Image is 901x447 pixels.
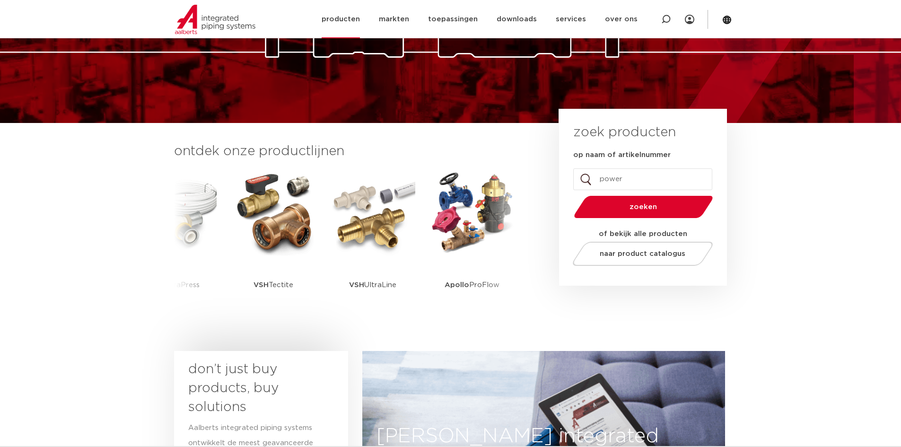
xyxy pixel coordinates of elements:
[254,255,293,315] p: Tectite
[570,195,717,219] button: zoeken
[330,170,415,315] a: VSHUltraLine
[429,170,515,315] a: ApolloProFlow
[445,255,499,315] p: ProFlow
[131,170,217,315] a: UltraPress
[349,281,364,289] strong: VSH
[445,281,469,289] strong: Apollo
[599,230,687,237] strong: of bekijk alle producten
[174,142,527,161] h3: ontdek onze productlijnen
[188,360,317,417] h3: don’t just buy products, buy solutions
[600,250,685,257] span: naar product catalogus
[349,255,396,315] p: UltraLine
[231,170,316,315] a: VSHTectite
[598,203,689,210] span: zoeken
[573,168,712,190] input: zoeken
[570,242,715,266] a: naar product catalogus
[254,281,269,289] strong: VSH
[148,255,200,315] p: UltraPress
[573,150,671,160] label: op naam of artikelnummer
[573,123,676,142] h3: zoek producten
